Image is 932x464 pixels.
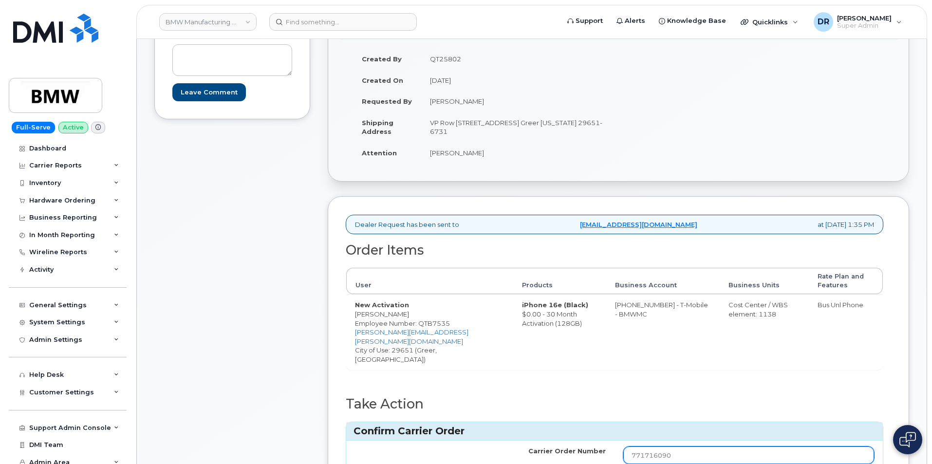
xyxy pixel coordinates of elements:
[346,268,513,295] th: User
[269,13,417,31] input: Find something...
[354,425,876,438] h3: Confirm Carrier Order
[667,16,726,26] span: Knowledge Base
[355,328,468,345] a: [PERSON_NAME][EMAIL_ADDRESS][PERSON_NAME][DOMAIN_NAME]
[513,294,607,370] td: $0.00 - 30 Month Activation (128GB)
[809,268,883,295] th: Rate Plan and Features
[421,112,611,142] td: VP Row [STREET_ADDRESS] Greer [US_STATE] 29651-6731
[362,55,402,63] strong: Created By
[837,22,892,30] span: Super Admin
[355,319,450,327] span: Employee Number: QTB7535
[362,149,397,157] strong: Attention
[606,268,719,295] th: Business Account
[720,268,809,295] th: Business Units
[522,301,588,309] strong: iPhone 16e (Black)
[837,14,892,22] span: [PERSON_NAME]
[625,16,645,26] span: Alerts
[752,18,788,26] span: Quicklinks
[421,70,611,91] td: [DATE]
[421,48,611,70] td: QT25802
[362,76,403,84] strong: Created On
[576,16,603,26] span: Support
[346,397,883,411] h2: Take Action
[606,294,719,370] td: [PHONE_NUMBER] - T-Mobile - BMWMC
[346,215,883,235] div: Dealer Request has been sent to at [DATE] 1:35 PM
[346,294,513,370] td: [PERSON_NAME] City of Use: 29651 (Greer, [GEOGRAPHIC_DATA])
[734,12,805,32] div: Quicklinks
[809,294,883,370] td: Bus Unl Phone
[421,91,611,112] td: [PERSON_NAME]
[610,11,652,31] a: Alerts
[421,142,611,164] td: [PERSON_NAME]
[362,97,412,105] strong: Requested By
[159,13,257,31] a: BMW Manufacturing Co LLC
[560,11,610,31] a: Support
[899,432,916,447] img: Open chat
[580,220,697,229] a: [EMAIL_ADDRESS][DOMAIN_NAME]
[362,119,393,136] strong: Shipping Address
[652,11,733,31] a: Knowledge Base
[513,268,607,295] th: Products
[818,16,829,28] span: DR
[172,83,246,101] input: Leave Comment
[728,300,800,318] div: Cost Center / WBS element: 1138
[528,446,606,456] label: Carrier Order Number
[807,12,909,32] div: Dori Ripley
[346,243,883,258] h2: Order Items
[355,301,409,309] strong: New Activation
